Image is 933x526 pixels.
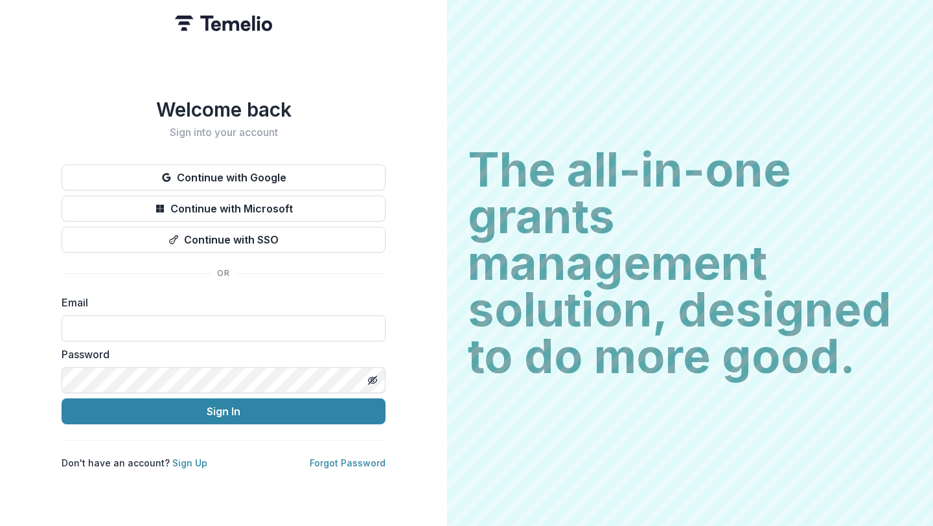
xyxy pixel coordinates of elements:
[172,457,207,468] a: Sign Up
[310,457,386,468] a: Forgot Password
[62,126,386,139] h2: Sign into your account
[62,398,386,424] button: Sign In
[62,347,378,362] label: Password
[62,98,386,121] h1: Welcome back
[175,16,272,31] img: Temelio
[62,456,207,470] p: Don't have an account?
[62,295,378,310] label: Email
[362,370,383,391] button: Toggle password visibility
[62,165,386,190] button: Continue with Google
[62,227,386,253] button: Continue with SSO
[62,196,386,222] button: Continue with Microsoft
